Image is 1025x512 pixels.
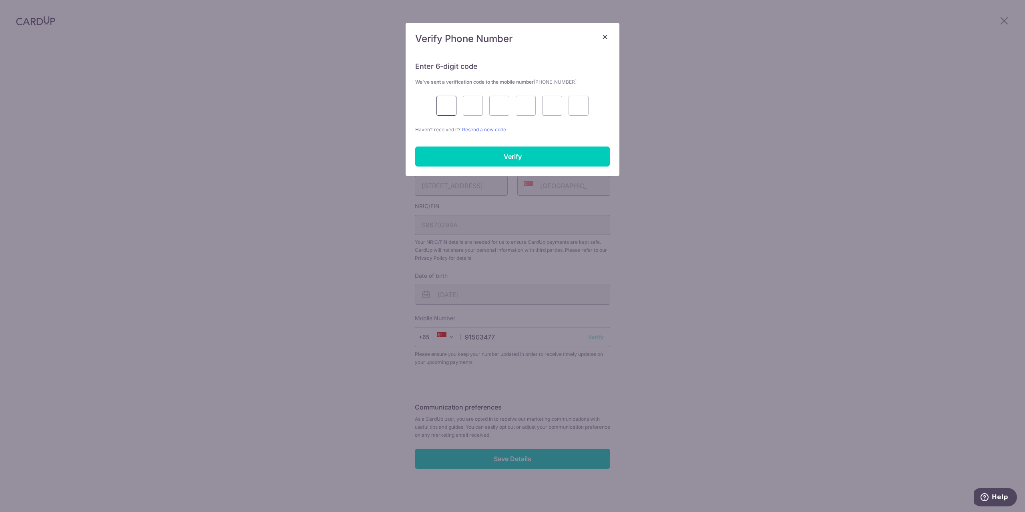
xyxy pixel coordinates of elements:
iframe: Opens a widget where you can find more information [974,488,1017,508]
h6: Enter 6-digit code [415,62,610,71]
strong: We’ve sent a verification code to the mobile number [415,79,577,85]
input: Verify [415,147,610,167]
a: Resend a new code [462,126,506,133]
h5: Verify Phone Number [415,32,610,45]
span: Haven’t received it? [415,126,460,133]
span: [PHONE_NUMBER] [534,79,577,85]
